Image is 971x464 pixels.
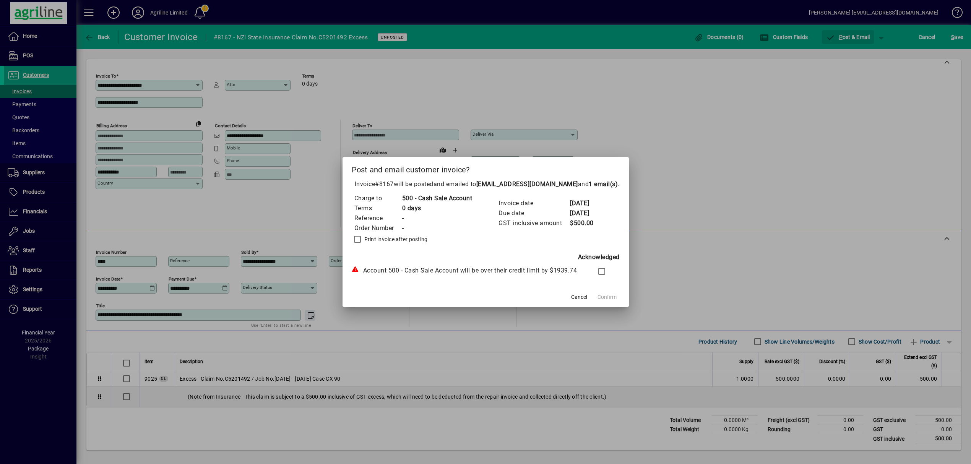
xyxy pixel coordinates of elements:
div: Account 500 - Cash Sale Account will be over their credit limit by $1939.74 [352,266,583,275]
td: 0 days [402,203,473,213]
label: Print invoice after posting [363,235,428,243]
td: Invoice date [498,198,570,208]
span: and [578,180,618,188]
td: GST inclusive amount [498,218,570,228]
div: Acknowledged [352,253,620,262]
td: Reference [354,213,402,223]
td: [DATE] [570,198,600,208]
td: - [402,213,473,223]
td: Order Number [354,223,402,233]
td: - [402,223,473,233]
b: [EMAIL_ADDRESS][DOMAIN_NAME] [476,180,578,188]
button: Cancel [567,290,591,304]
b: 1 email(s) [589,180,618,188]
td: $500.00 [570,218,600,228]
span: Cancel [571,293,587,301]
td: Due date [498,208,570,218]
h2: Post and email customer invoice? [343,157,629,179]
p: Invoice will be posted . [352,180,620,189]
td: Charge to [354,193,402,203]
span: and emailed to [434,180,618,188]
td: Terms [354,203,402,213]
span: #8167 [375,180,394,188]
td: 500 - Cash Sale Account [402,193,473,203]
td: [DATE] [570,208,600,218]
